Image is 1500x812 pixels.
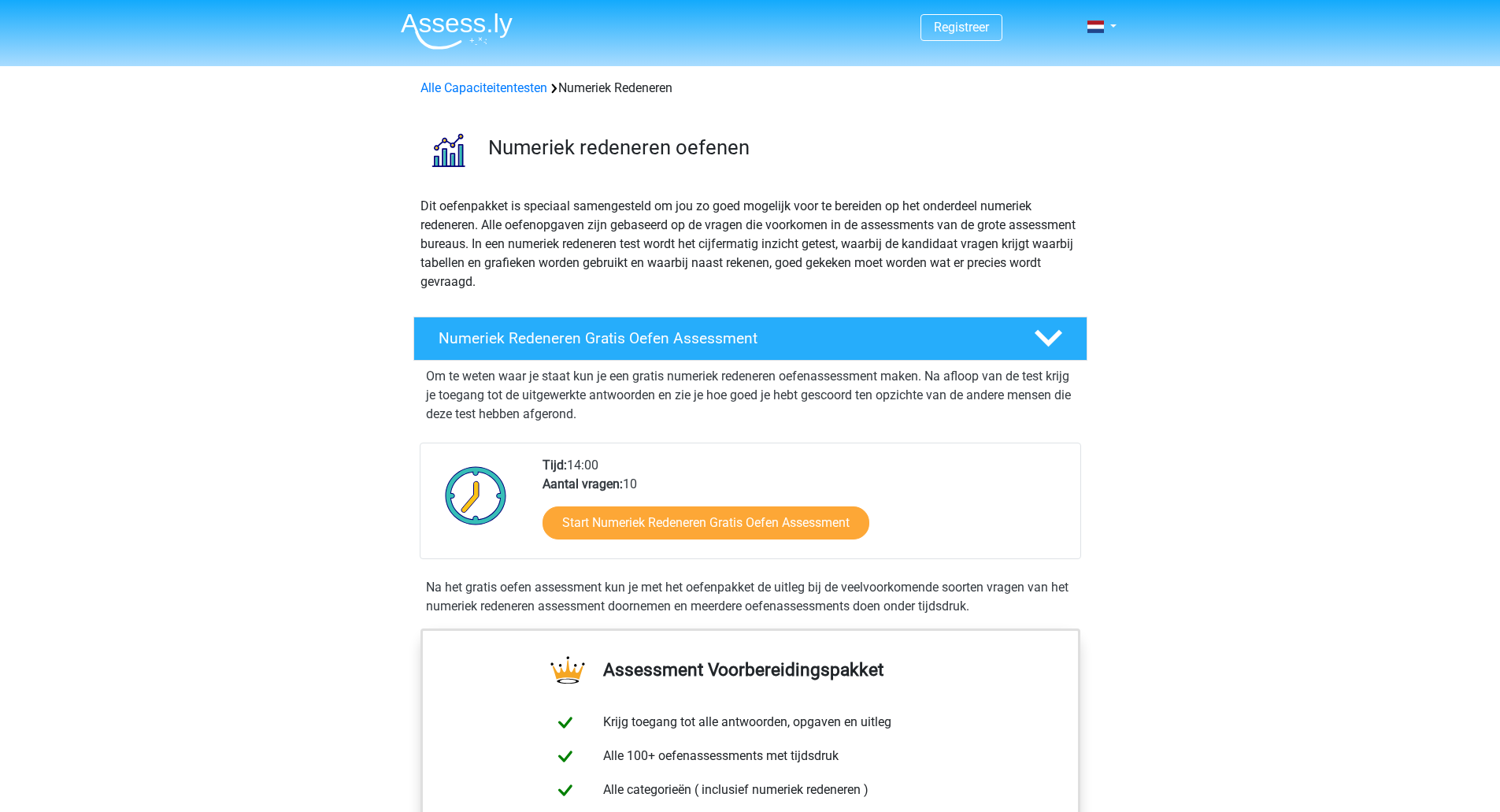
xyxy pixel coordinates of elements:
div: 14:00 10 [531,456,1080,558]
p: Om te weten waar je staat kun je een gratis numeriek redeneren oefenassessment maken. Na afloop v... [426,367,1075,424]
img: numeriek redeneren [414,117,481,184]
a: Registreer [934,20,989,35]
img: Klok [436,456,516,535]
div: Na het gratis oefen assessment kun je met het oefenpakket de uitleg bij de veelvoorkomende soorte... [420,578,1081,616]
img: Assessly [401,13,513,50]
h4: Numeriek Redeneren Gratis Oefen Assessment [439,329,1009,347]
b: Tijd: [543,458,567,473]
div: Numeriek Redeneren [414,79,1087,98]
a: Alle Capaciteitentesten [420,80,547,95]
a: Start Numeriek Redeneren Gratis Oefen Assessment [543,506,869,539]
p: Dit oefenpakket is speciaal samengesteld om jou zo goed mogelijk voor te bereiden op het onderdee... [420,197,1080,291]
b: Aantal vragen: [543,476,623,491]
h3: Numeriek redeneren oefenen [488,135,1075,160]
a: Numeriek Redeneren Gratis Oefen Assessment [407,317,1094,361]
